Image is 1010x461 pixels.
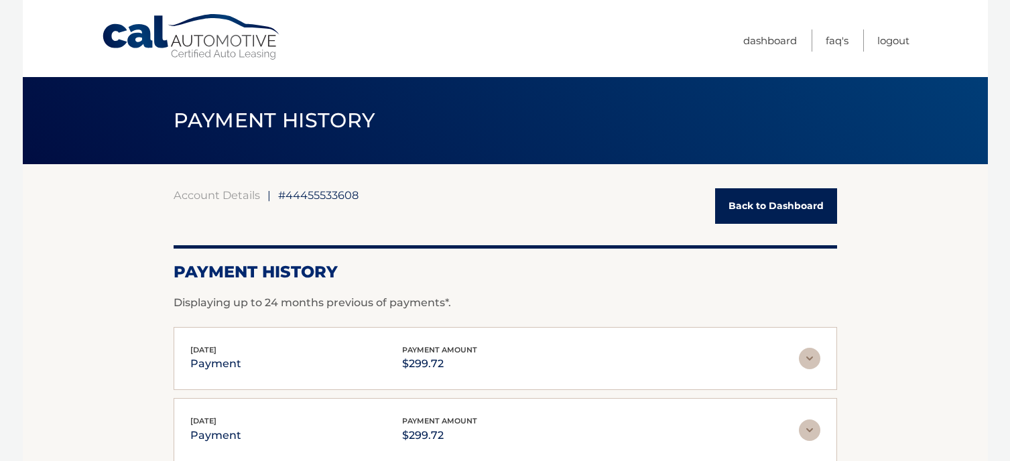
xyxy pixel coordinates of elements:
[715,188,837,224] a: Back to Dashboard
[743,29,797,52] a: Dashboard
[402,416,477,425] span: payment amount
[190,416,216,425] span: [DATE]
[190,426,241,445] p: payment
[799,348,820,369] img: accordion-rest.svg
[190,345,216,354] span: [DATE]
[174,188,260,202] a: Account Details
[174,295,837,311] p: Displaying up to 24 months previous of payments*.
[402,354,477,373] p: $299.72
[826,29,848,52] a: FAQ's
[877,29,909,52] a: Logout
[402,345,477,354] span: payment amount
[267,188,271,202] span: |
[402,426,477,445] p: $299.72
[799,419,820,441] img: accordion-rest.svg
[278,188,359,202] span: #44455533608
[174,108,375,133] span: PAYMENT HISTORY
[190,354,241,373] p: payment
[101,13,282,61] a: Cal Automotive
[174,262,837,282] h2: Payment History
